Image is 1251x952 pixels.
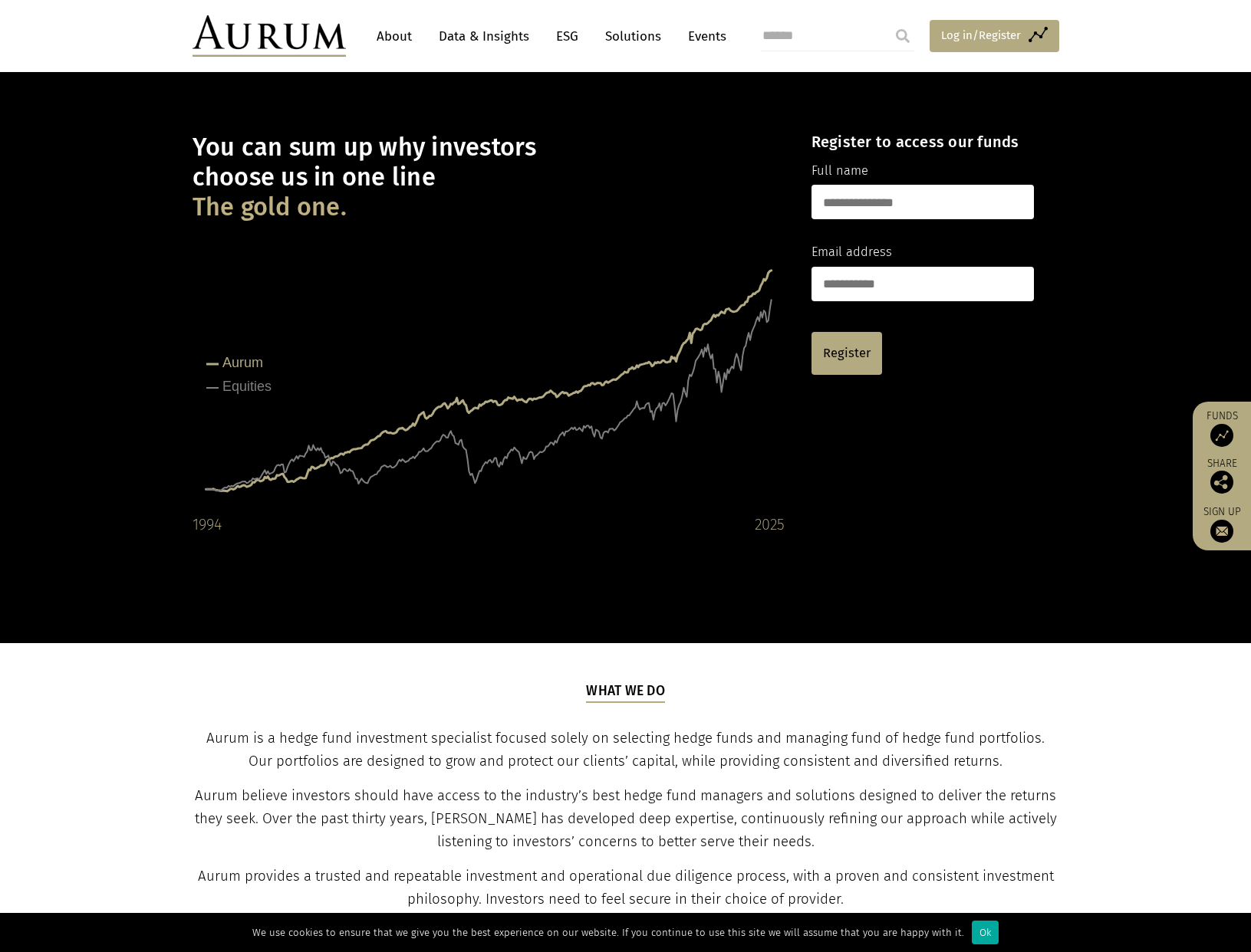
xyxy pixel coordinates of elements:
a: ESG [548,22,586,51]
img: Access Funds [1210,424,1233,447]
img: Aurum [193,15,346,57]
a: Register [812,332,882,375]
div: 1994 [193,512,222,537]
div: 2025 [755,512,785,537]
label: Email address [812,242,892,262]
tspan: Aurum [222,355,263,370]
span: Aurum is a hedge fund investment specialist focused solely on selecting hedge funds and managing ... [206,730,1045,770]
h5: What we do [586,681,665,703]
a: Sign up [1200,505,1243,543]
a: Funds [1200,409,1243,447]
a: Data & Insights [431,22,537,51]
a: Solutions [598,22,669,51]
label: Full name [812,161,868,181]
a: Events [680,22,726,51]
span: Log in/Register [941,26,1021,44]
img: Sign up to our newsletter [1210,520,1233,543]
span: Aurum provides a trusted and repeatable investment and operational due diligence process, with a ... [198,868,1054,908]
div: Share [1200,458,1243,494]
h4: Register to access our funds [812,133,1034,151]
a: About [369,22,420,51]
span: Aurum believe investors should have access to the industry’s best hedge fund managers and solutio... [195,787,1057,850]
tspan: Equities [222,379,272,394]
h1: You can sum up why investors choose us in one line [193,133,785,222]
div: Ok [972,921,999,944]
img: Share this post [1210,471,1233,494]
input: Submit [887,21,918,51]
a: Log in/Register [930,20,1059,52]
span: The gold one. [193,192,347,222]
